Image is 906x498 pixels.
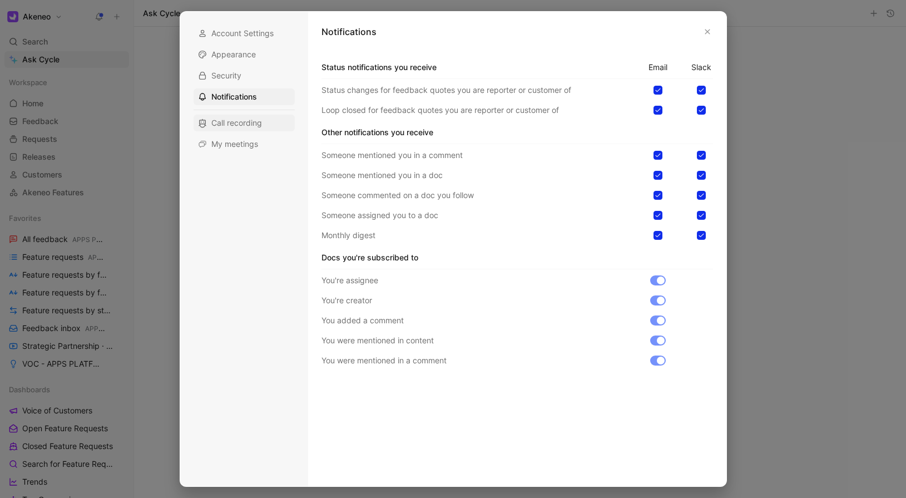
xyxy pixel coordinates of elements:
span: Notifications [211,91,257,102]
div: Security [194,67,295,84]
div: My meetings [194,136,295,152]
div: Notifications [194,88,295,105]
p: Someone mentioned you in a doc [321,169,626,182]
span: Call recording [211,117,262,129]
h1: Other notifications you receive [321,126,626,139]
h2: EMAIL [646,61,670,74]
p: Someone mentioned you in a comment [321,149,626,162]
p: Status changes for feedback quotes you are reporter or customer of [321,83,626,97]
p: You're assignee [321,274,626,287]
span: Appearance [211,49,256,60]
div: Appearance [194,46,295,63]
h1: Docs you're subscribed to [321,251,626,264]
p: You were mentioned in a comment [321,354,626,367]
p: Someone commented on a doc you follow [321,189,626,202]
span: Security [211,70,241,81]
p: Monthly digest [321,229,626,242]
h2: SLACK [690,61,713,74]
p: You were mentioned in content [321,334,626,347]
p: You added a comment [321,314,626,327]
span: My meetings [211,139,258,150]
div: Account Settings [194,25,295,42]
p: Someone assigned you to a doc [321,209,626,222]
span: Account Settings [211,28,274,39]
p: You're creator [321,294,626,307]
h1: Status notifications you receive [321,61,626,74]
p: Loop closed for feedback quotes you are reporter or customer of [321,103,626,117]
div: Call recording [194,115,295,131]
h1: Notifications [321,25,377,38]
